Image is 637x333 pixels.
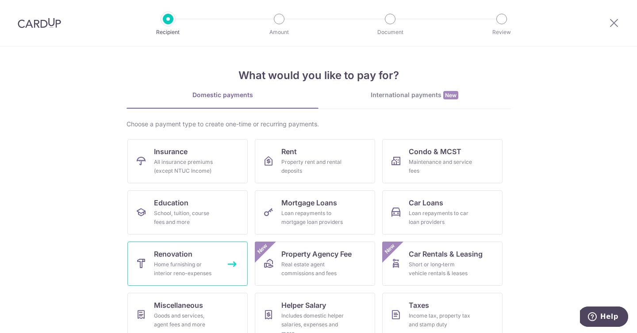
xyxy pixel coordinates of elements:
[281,158,345,175] div: Property rent and rental deposits
[281,209,345,227] div: Loan repayments to mortgage loan providers
[18,18,61,28] img: CardUp
[409,300,429,310] span: Taxes
[154,209,218,227] div: School, tuition, course fees and more
[281,146,297,157] span: Rent
[409,311,472,329] div: Income tax, property tax and stamp duty
[255,139,375,183] a: RentProperty rent and rental deposits
[154,249,192,259] span: Renovation
[246,28,312,37] p: Amount
[580,307,628,329] iframe: Opens a widget where you can find more information
[127,190,248,235] a: EducationSchool, tuition, course fees and more
[409,249,483,259] span: Car Rentals & Leasing
[382,139,503,183] a: Condo & MCSTMaintenance and service fees
[20,6,38,14] span: Help
[318,91,510,100] div: International payments
[469,28,534,37] p: Review
[135,28,201,37] p: Recipient
[409,209,472,227] div: Loan repayments to car loan providers
[255,242,375,286] a: Property Agency FeeReal estate agent commissions and feesNew
[255,242,270,256] span: New
[281,197,337,208] span: Mortgage Loans
[127,242,248,286] a: RenovationHome furnishing or interior reno-expenses
[357,28,423,37] p: Document
[127,139,248,183] a: InsuranceAll insurance premiums (except NTUC Income)
[154,146,188,157] span: Insurance
[409,197,443,208] span: Car Loans
[154,260,218,278] div: Home furnishing or interior reno-expenses
[443,91,458,99] span: New
[127,120,510,129] div: Choose a payment type to create one-time or recurring payments.
[382,190,503,235] a: Car LoansLoan repayments to car loan providers
[281,300,326,310] span: Helper Salary
[409,158,472,175] div: Maintenance and service fees
[154,311,218,329] div: Goods and services, agent fees and more
[127,68,510,83] h4: What would you like to pay for?
[255,190,375,235] a: Mortgage LoansLoan repayments to mortgage loan providers
[382,242,503,286] a: Car Rentals & LeasingShort or long‑term vehicle rentals & leasesNew
[409,260,472,278] div: Short or long‑term vehicle rentals & leases
[281,249,352,259] span: Property Agency Fee
[383,242,397,256] span: New
[281,260,345,278] div: Real estate agent commissions and fees
[154,197,188,208] span: Education
[154,158,218,175] div: All insurance premiums (except NTUC Income)
[154,300,203,310] span: Miscellaneous
[409,146,461,157] span: Condo & MCST
[127,91,318,99] div: Domestic payments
